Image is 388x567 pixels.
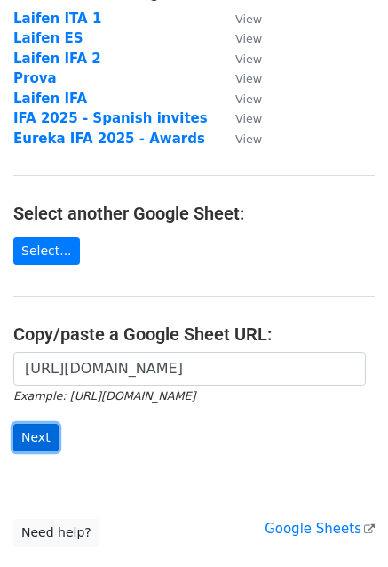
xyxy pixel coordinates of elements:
a: View [218,11,262,27]
a: Laifen IFA [13,91,87,107]
a: Google Sheets [265,521,375,537]
a: Need help? [13,519,99,547]
a: View [218,70,262,86]
small: Example: [URL][DOMAIN_NAME] [13,389,195,403]
a: View [218,131,262,147]
small: View [235,52,262,66]
input: Paste your Google Sheet URL here [13,352,366,386]
a: Laifen ITA 1 [13,11,101,27]
a: View [218,51,262,67]
a: Laifen IFA 2 [13,51,101,67]
div: Widget chat [299,482,388,567]
a: View [218,110,262,126]
small: View [235,92,262,106]
iframe: Chat Widget [299,482,388,567]
small: View [235,72,262,85]
a: View [218,91,262,107]
h4: Copy/paste a Google Sheet URL: [13,323,375,345]
a: Select... [13,237,80,265]
small: View [235,132,262,146]
small: View [235,32,262,45]
a: IFA 2025 - Spanish invites [13,110,208,126]
a: Eureka IFA 2025 - Awards [13,131,205,147]
input: Next [13,424,59,451]
a: View [218,30,262,46]
a: Laifen ES [13,30,83,46]
h4: Select another Google Sheet: [13,203,375,224]
small: View [235,112,262,125]
small: View [235,12,262,26]
a: Prova [13,70,57,86]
